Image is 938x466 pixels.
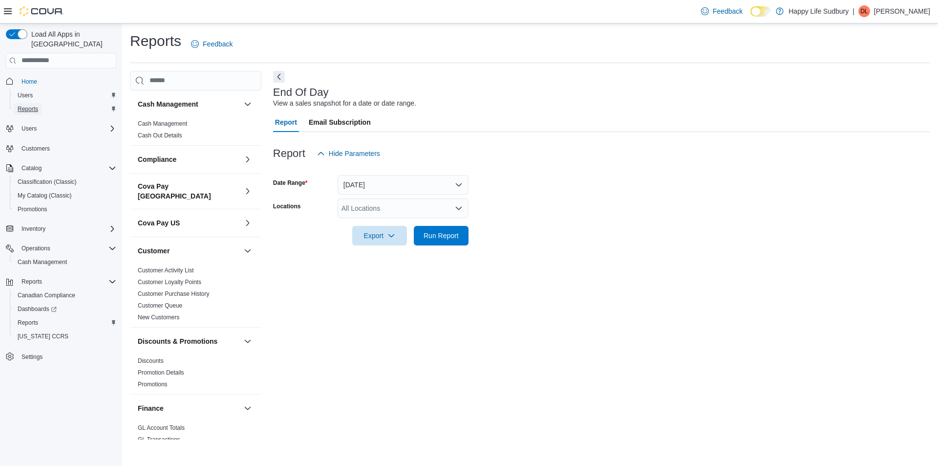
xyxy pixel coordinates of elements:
a: Feedback [697,1,746,21]
span: Customers [21,145,50,153]
p: [PERSON_NAME] [874,5,930,17]
span: Operations [18,243,116,254]
input: Dark Mode [750,6,771,17]
p: | [853,5,854,17]
span: Catalog [21,164,42,172]
span: Catalog [18,162,116,174]
span: Cash Management [14,256,116,268]
a: Cash Management [138,120,187,127]
h3: Cash Management [138,99,198,109]
span: Export [358,226,401,245]
div: Finance [130,422,261,449]
span: Canadian Compliance [18,291,75,299]
button: Customer [242,245,254,257]
h3: Cova Pay US [138,218,180,228]
button: Inventory [18,223,49,235]
button: Cova Pay [GEOGRAPHIC_DATA] [138,181,240,201]
span: DL [860,5,868,17]
span: Load All Apps in [GEOGRAPHIC_DATA] [27,29,116,49]
button: Canadian Compliance [10,288,120,302]
button: Cash Management [242,98,254,110]
span: Reports [18,276,116,288]
span: Settings [21,353,43,361]
span: Dashboards [14,303,116,315]
span: Email Subscription [309,112,371,132]
a: Canadian Compliance [14,289,79,301]
button: Customer [138,246,240,256]
span: Run Report [424,231,459,241]
span: Operations [21,244,50,252]
h3: End Of Day [273,87,329,98]
span: Feedback [203,39,233,49]
button: Cova Pay US [242,217,254,229]
a: GL Transactions [138,436,180,443]
h3: Customer [138,246,170,256]
button: Discounts & Promotions [242,335,254,347]
span: Inventory [21,225,45,233]
span: Promotions [18,205,47,213]
span: Cash Management [138,120,187,128]
button: Operations [18,243,54,254]
a: Settings [18,351,46,363]
span: Reports [14,317,116,329]
a: [US_STATE] CCRS [14,331,72,342]
button: Hide Parameters [313,144,384,163]
div: Cash Management [130,118,261,145]
img: Cova [20,6,64,16]
button: Promotions [10,202,120,216]
span: Customer Activity List [138,266,194,274]
span: Reports [21,278,42,286]
button: Cova Pay US [138,218,240,228]
span: Washington CCRS [14,331,116,342]
span: GL Account Totals [138,424,185,432]
a: Cash Out Details [138,132,182,139]
button: Catalog [2,161,120,175]
a: My Catalog (Classic) [14,190,76,201]
span: My Catalog (Classic) [18,192,72,200]
a: Promotion Details [138,369,184,376]
span: Feedback [713,6,743,16]
a: Dashboards [10,302,120,316]
span: Cash Management [18,258,67,266]
button: Reports [10,316,120,330]
a: Customers [18,143,54,155]
button: Discounts & Promotions [138,336,240,346]
span: Users [18,91,33,99]
h3: Compliance [138,155,176,164]
button: Reports [2,275,120,288]
div: Customer [130,265,261,327]
p: Happy Life Sudbury [789,5,849,17]
h1: Reports [130,31,181,51]
button: Run Report [414,226,469,245]
span: New Customers [138,313,179,321]
a: Cash Management [14,256,71,268]
a: Feedback [187,34,236,54]
button: Reports [18,276,46,288]
a: Customer Loyalty Points [138,279,201,286]
span: Classification (Classic) [18,178,77,186]
span: Reports [18,319,38,327]
div: Discounts & Promotions [130,355,261,394]
button: Compliance [138,155,240,164]
span: Home [18,75,116,88]
span: Promotion Details [138,369,184,377]
span: Report [275,112,297,132]
button: Users [10,89,120,102]
span: Classification (Classic) [14,176,116,188]
span: Settings [18,350,116,362]
button: Settings [2,349,120,363]
a: Promotions [14,203,51,215]
button: Catalog [18,162,45,174]
span: Home [21,78,37,86]
label: Locations [273,202,301,210]
span: Customers [18,142,116,155]
span: Reports [14,103,116,115]
a: Classification (Classic) [14,176,81,188]
button: Reports [10,102,120,116]
span: Users [18,123,116,134]
button: Finance [242,402,254,414]
button: Classification (Classic) [10,175,120,189]
button: Cash Management [138,99,240,109]
span: Hide Parameters [329,149,380,158]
